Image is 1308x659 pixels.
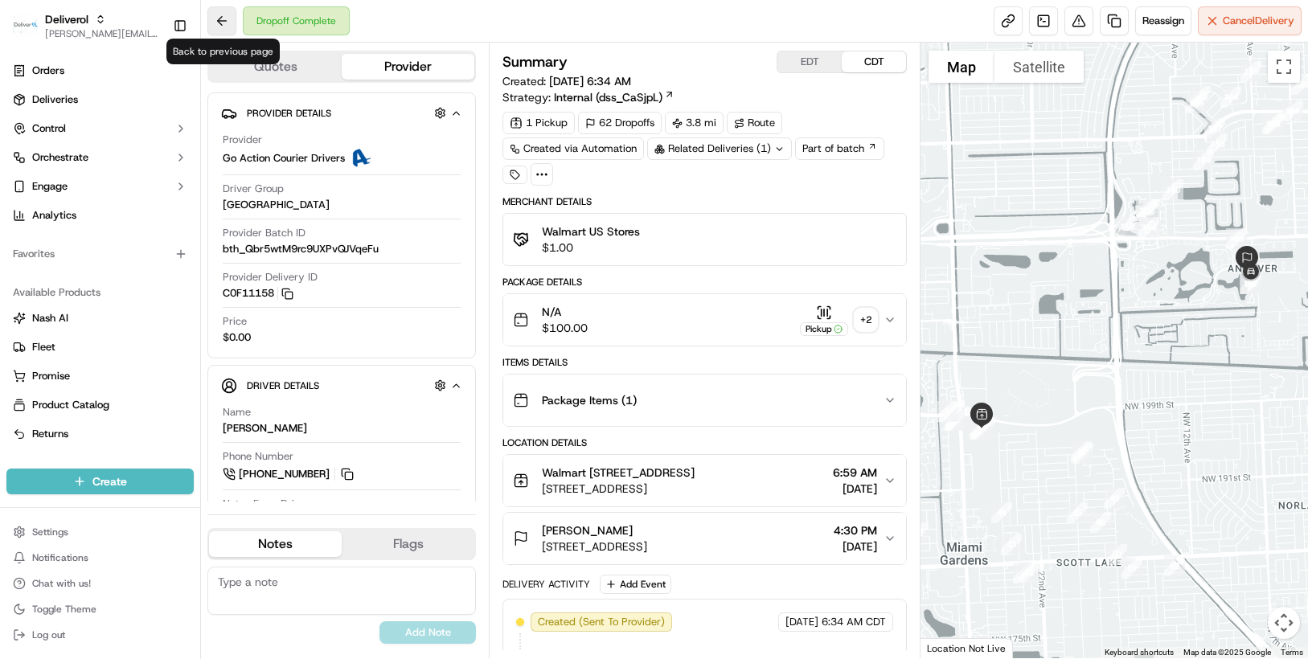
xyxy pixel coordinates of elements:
[542,239,640,256] span: $1.00
[32,340,55,354] span: Fleet
[795,137,884,160] a: Part of batch
[502,356,907,369] div: Items Details
[6,203,194,228] a: Analytics
[1158,549,1191,583] div: 52
[925,637,978,658] a: Open this area in Google Maps (opens a new window)
[1105,647,1174,658] button: Keyboard shortcuts
[6,624,194,646] button: Log out
[1135,6,1191,35] button: Reassign
[6,280,194,305] div: Available Products
[777,51,842,72] button: EDT
[1179,86,1213,120] div: 146
[502,137,644,160] div: Created via Automation
[16,234,42,260] img: Chris Sexton
[1198,112,1232,145] div: 147
[994,527,1028,561] div: 43
[1156,173,1190,207] div: 150
[13,14,39,37] img: Deliverol
[32,121,66,136] span: Control
[42,104,289,121] input: Got a question? Start typing here...
[32,208,76,223] span: Analytics
[247,107,331,120] span: Provider Details
[834,522,877,538] span: 4:30 PM
[1064,435,1098,469] div: 48
[32,293,45,306] img: 1736555255976-a54dd68f-1ca7-489b-9aae-adbdc363a1c4
[549,74,631,88] span: [DATE] 6:34 AM
[133,293,139,305] span: •
[152,359,258,375] span: API Documentation
[223,182,284,196] span: Driver Group
[13,398,187,412] a: Product Catalog
[223,226,305,240] span: Provider Batch ID
[32,92,78,107] span: Deliveries
[221,372,462,399] button: Driver Details
[1183,80,1217,113] div: 145
[133,249,139,262] span: •
[554,89,662,105] span: Internal (dss_CaSjpL)
[16,361,29,374] div: 📗
[542,481,695,497] span: [STREET_ADDRESS]
[223,242,379,256] span: bth_Qbr5wtM9rc9UXPvQJVqeFu
[16,16,48,48] img: Nash
[239,467,330,481] span: [PHONE_NUMBER]
[32,179,68,194] span: Engage
[502,112,575,134] div: 1 Pickup
[785,615,818,629] span: [DATE]
[502,73,631,89] span: Created:
[842,51,906,72] button: CDT
[45,27,160,40] span: [PERSON_NAME][EMAIL_ADDRESS][PERSON_NAME][DOMAIN_NAME]
[578,112,662,134] div: 62 Dropoffs
[32,551,88,564] span: Notifications
[32,577,91,590] span: Chat with us!
[985,496,1019,530] div: 44
[6,174,194,199] button: Engage
[1115,551,1149,585] div: 51
[1132,211,1166,244] div: 154
[1007,556,1040,590] div: 41
[209,54,342,80] button: Quotes
[929,51,994,83] button: Show street map
[13,427,187,441] a: Returns
[249,206,293,225] button: See all
[45,11,88,27] span: Deliverol
[6,421,194,447] button: Returns
[6,546,194,569] button: Notifications
[34,153,63,182] img: 9188753566659_6852d8bf1fb38e338040_72.png
[1142,14,1184,28] span: Reassign
[223,133,262,147] span: Provider
[834,538,877,555] span: [DATE]
[142,249,181,262] span: 3:11 PM
[542,465,695,481] span: Walmart [STREET_ADDRESS]
[223,421,307,436] div: [PERSON_NAME]
[32,359,123,375] span: Knowledge Base
[32,427,68,441] span: Returns
[50,249,130,262] span: [PERSON_NAME]
[32,311,68,325] span: Nash AI
[32,628,65,641] span: Log out
[6,145,194,170] button: Orchestrate
[113,398,195,411] a: Powered byPylon
[32,369,70,383] span: Promise
[994,51,1084,83] button: Show satellite imagery
[542,392,637,408] span: Package Items ( 1 )
[921,638,1013,658] div: Location Not Live
[833,465,877,481] span: 6:59 AM
[1130,194,1163,227] div: 152
[72,170,221,182] div: We're available if you need us!
[6,334,194,360] button: Fleet
[6,87,194,113] a: Deliveries
[800,305,848,336] button: Pickup
[16,153,45,182] img: 1736555255976-a54dd68f-1ca7-489b-9aae-adbdc363a1c4
[1012,555,1046,589] div: 42
[727,112,782,134] div: Route
[221,100,462,126] button: Provider Details
[223,497,310,511] span: Notes From Driver
[223,270,318,284] span: Provider Delivery ID
[342,54,474,80] button: Provider
[136,361,149,374] div: 💻
[32,526,68,538] span: Settings
[538,615,665,629] span: Created (Sent To Provider)
[925,637,978,658] img: Google
[1268,607,1300,639] button: Map camera controls
[223,330,251,345] span: $0.00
